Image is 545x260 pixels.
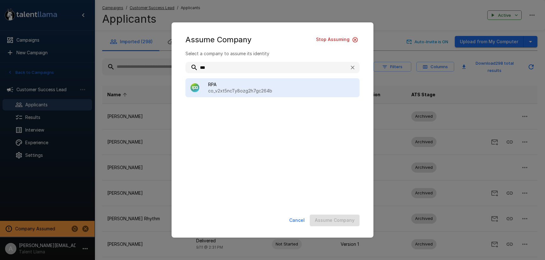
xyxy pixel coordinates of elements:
div: RPAco_v2xt5ncTy8ozg2h7gc264b [185,78,360,97]
img: new%2520logo%2520(1).png [190,83,199,92]
button: Cancel [287,215,307,226]
div: Assume Company [185,34,360,45]
p: Select a company to assume its identity [185,50,360,57]
button: Stop Assuming [314,34,360,45]
p: co_v2xt5ncTy8ozg2h7gc264b [208,88,355,94]
span: RPA [208,81,355,88]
